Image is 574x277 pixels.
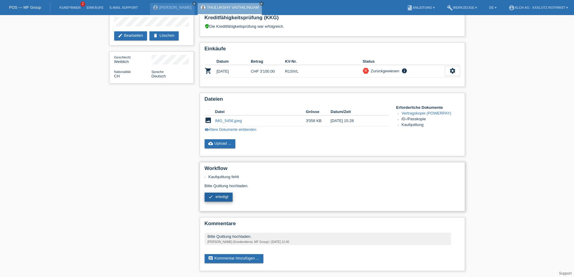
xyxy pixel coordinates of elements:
[447,5,453,11] i: build
[205,24,460,33] div: Die Kreditfähigkeitsprüfung war erfolgreich.
[306,108,331,115] th: Grösse
[331,108,380,115] th: Datum/Zeit
[114,31,147,40] a: editBearbeiten
[444,6,480,9] a: buildWerkzeuge ▾
[217,58,251,65] th: Datum
[152,70,164,74] span: Sprache
[559,271,572,275] a: Support
[193,2,196,5] i: close
[208,240,448,244] div: [PERSON_NAME] (Kundendienst, MF Group) / [DATE] 12:40
[486,6,499,9] a: DE ▾
[217,65,251,77] td: [DATE]
[205,67,212,74] i: POSP00026352
[205,175,460,206] div: Bitte Quittung hochladen.
[152,74,166,78] span: Deutsch
[407,5,413,11] i: book
[205,127,209,132] i: visibility
[205,139,236,148] a: cloud_uploadUpload ...
[215,108,306,115] th: Datei
[402,122,460,128] li: Kaufquittung
[9,5,41,10] a: POS — MF Group
[402,111,451,115] a: Vertragskopie (POWERPAY)
[369,68,400,74] div: Zurückgewiesen
[153,33,158,38] i: delete
[114,70,131,74] span: Nationalität
[114,55,152,64] div: Weiblich
[56,6,83,9] a: Kund*innen
[205,46,460,55] h2: Einkäufe
[208,256,213,261] i: comment
[205,254,264,263] a: commentKommentar hinzufügen ...
[260,2,263,5] i: close
[215,118,242,123] a: IMG_5456.jpeg
[509,5,515,11] i: account_circle
[205,193,233,202] a: check erledigt
[114,55,131,59] span: Geschlecht
[118,33,123,38] i: edit
[251,58,285,65] th: Betrag
[208,141,213,146] i: cloud_upload
[364,68,368,73] i: close
[114,74,120,78] span: Schweiz
[107,6,141,9] a: E-Mail Support
[396,105,460,110] h4: Erforderliche Dokumente
[207,5,259,10] a: THULUKSHY VAITHILINGAM
[449,68,456,74] i: settings
[306,115,331,126] td: 3'058 KB
[215,194,228,199] span: erledigt
[209,175,460,179] li: Kaufquittung fehlt
[208,234,448,239] div: Bitte Quittung hochladen.
[363,58,445,65] th: Status
[80,2,85,7] span: 2
[83,6,106,9] a: Einkäufe
[506,6,571,9] a: account_circleXLCH AG - XXXLutz Rothrist ▾
[205,117,212,124] i: image
[205,221,460,230] h2: Kommentare
[205,96,460,105] h2: Dateien
[285,58,363,65] th: KV-Nr.
[205,127,256,132] a: visibilityÄltere Dokumente einblenden
[205,165,460,175] h2: Workflow
[404,6,438,9] a: bookAnleitung ▾
[205,15,460,24] h2: Kreditfähigkeitsprüfung (KKG)
[205,24,209,29] i: verified_user
[192,2,196,6] a: close
[285,65,363,77] td: R1SIVL
[401,68,408,74] i: info
[331,115,380,126] td: [DATE] 15:28
[159,5,192,10] a: [PERSON_NAME]
[402,117,460,122] li: ID-/Passkopie
[149,31,178,40] a: deleteLöschen
[208,194,213,199] i: check
[251,65,285,77] td: CHF 3'100.00
[259,2,264,6] a: close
